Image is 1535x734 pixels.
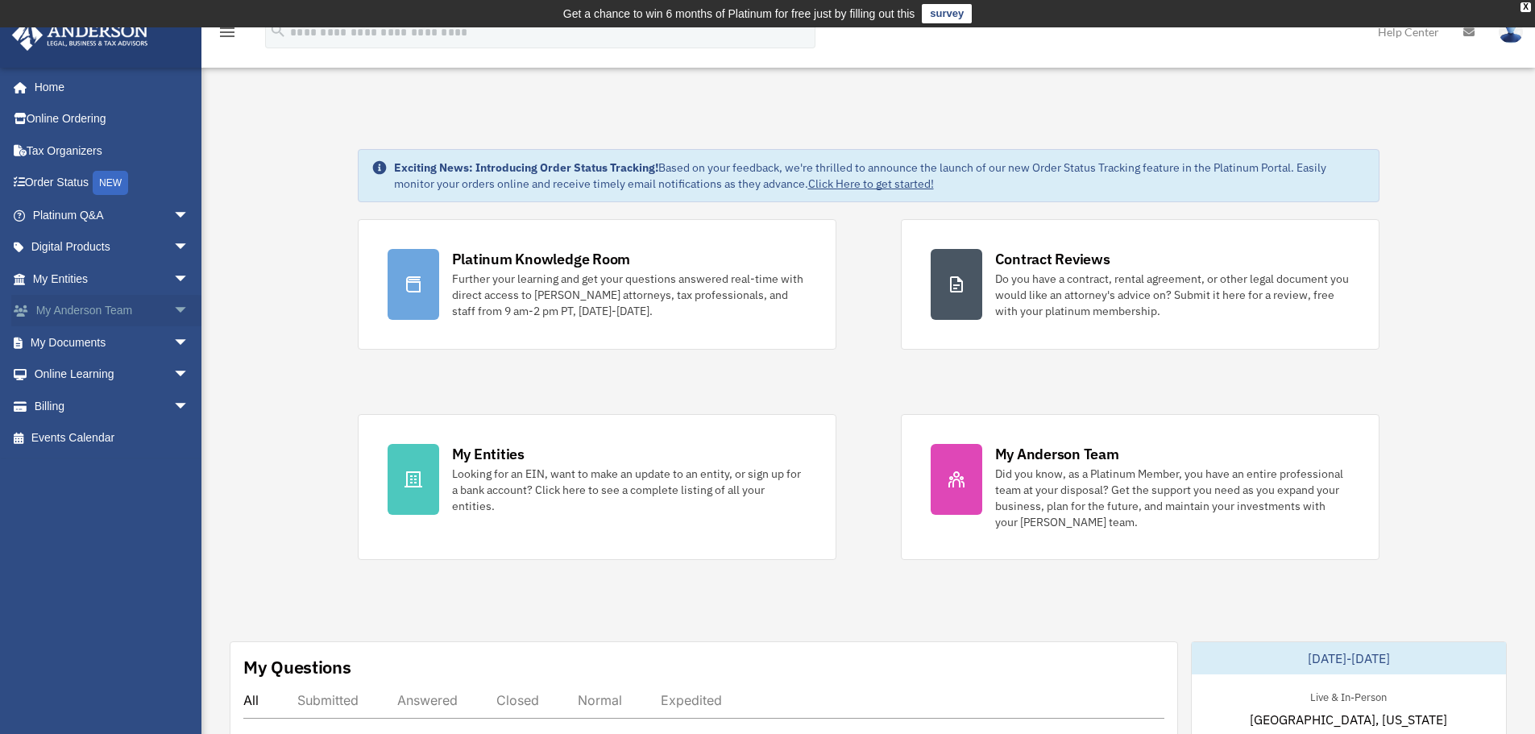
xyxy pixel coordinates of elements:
a: Digital Productsarrow_drop_down [11,231,214,263]
a: Home [11,71,205,103]
a: Online Ordering [11,103,214,135]
a: Online Learningarrow_drop_down [11,359,214,391]
div: close [1520,2,1531,12]
a: Platinum Q&Aarrow_drop_down [11,199,214,231]
a: survey [922,4,972,23]
span: arrow_drop_down [173,326,205,359]
span: arrow_drop_down [173,359,205,392]
div: Based on your feedback, we're thrilled to announce the launch of our new Order Status Tracking fe... [394,160,1366,192]
a: My Anderson Team Did you know, as a Platinum Member, you have an entire professional team at your... [901,414,1379,560]
a: My Documentsarrow_drop_down [11,326,214,359]
a: Platinum Knowledge Room Further your learning and get your questions answered real-time with dire... [358,219,836,350]
span: arrow_drop_down [173,199,205,232]
a: Billingarrow_drop_down [11,390,214,422]
span: arrow_drop_down [173,390,205,423]
div: [DATE]-[DATE] [1192,642,1506,674]
div: My Entities [452,444,525,464]
a: My Anderson Teamarrow_drop_down [11,295,214,327]
div: Further your learning and get your questions answered real-time with direct access to [PERSON_NAM... [452,271,807,319]
div: Expedited [661,692,722,708]
div: Contract Reviews [995,249,1110,269]
div: Looking for an EIN, want to make an update to an entity, or sign up for a bank account? Click her... [452,466,807,514]
a: Order StatusNEW [11,167,214,200]
div: My Questions [243,655,351,679]
div: Submitted [297,692,359,708]
i: menu [218,23,237,42]
a: menu [218,28,237,42]
div: Live & In-Person [1297,687,1400,704]
div: Did you know, as a Platinum Member, you have an entire professional team at your disposal? Get th... [995,466,1350,530]
span: arrow_drop_down [173,263,205,296]
div: My Anderson Team [995,444,1119,464]
a: My Entitiesarrow_drop_down [11,263,214,295]
img: Anderson Advisors Platinum Portal [7,19,153,51]
a: Click Here to get started! [808,176,934,191]
span: [GEOGRAPHIC_DATA], [US_STATE] [1250,710,1447,729]
img: User Pic [1499,20,1523,44]
strong: Exciting News: Introducing Order Status Tracking! [394,160,658,175]
div: All [243,692,259,708]
div: Do you have a contract, rental agreement, or other legal document you would like an attorney's ad... [995,271,1350,319]
div: NEW [93,171,128,195]
span: arrow_drop_down [173,295,205,328]
a: Events Calendar [11,422,214,454]
div: Closed [496,692,539,708]
div: Get a chance to win 6 months of Platinum for free just by filling out this [563,4,915,23]
i: search [269,22,287,39]
div: Normal [578,692,622,708]
div: Platinum Knowledge Room [452,249,631,269]
a: My Entities Looking for an EIN, want to make an update to an entity, or sign up for a bank accoun... [358,414,836,560]
span: arrow_drop_down [173,231,205,264]
a: Tax Organizers [11,135,214,167]
div: Answered [397,692,458,708]
a: Contract Reviews Do you have a contract, rental agreement, or other legal document you would like... [901,219,1379,350]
